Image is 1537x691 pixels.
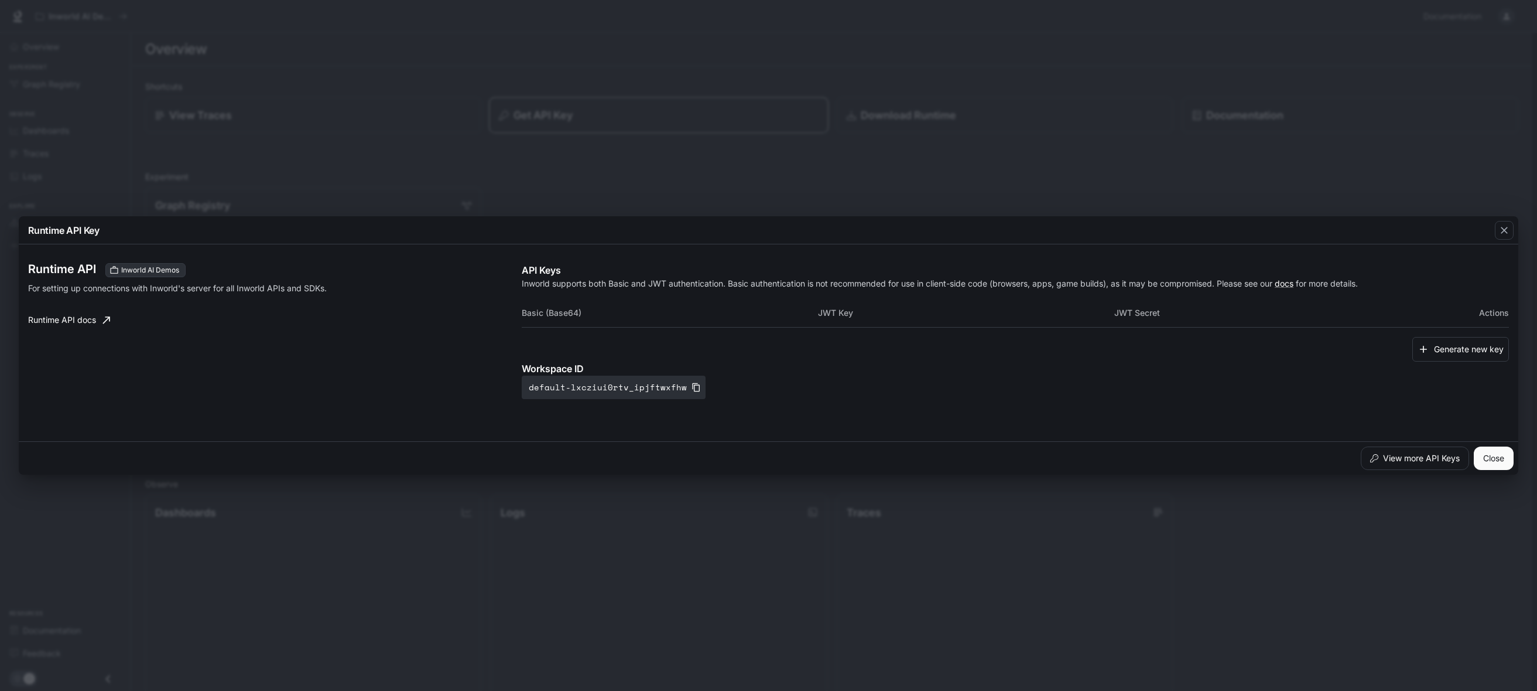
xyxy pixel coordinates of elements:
[23,308,115,332] a: Runtime API docs
[818,299,1114,327] th: JWT Key
[1474,447,1514,470] button: Close
[117,265,184,275] span: Inworld AI Demos
[28,223,100,237] p: Runtime API Key
[522,362,1509,376] p: Workspace ID
[105,263,186,277] div: These keys will apply to your current workspace only
[522,299,818,327] th: Basic (Base64)
[1275,278,1293,288] a: docs
[522,277,1509,290] p: Inworld supports both Basic and JWT authentication. Basic authentication is not recommended for u...
[522,263,1509,277] p: API Keys
[1114,299,1411,327] th: JWT Secret
[28,263,96,275] h3: Runtime API
[1410,299,1509,327] th: Actions
[28,282,391,294] p: For setting up connections with Inworld's server for all Inworld APIs and SDKs.
[522,376,706,399] button: default-lxcziui0rtv_ipjftwxfhw
[1412,337,1509,362] button: Generate new key
[1361,447,1469,470] button: View more API Keys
